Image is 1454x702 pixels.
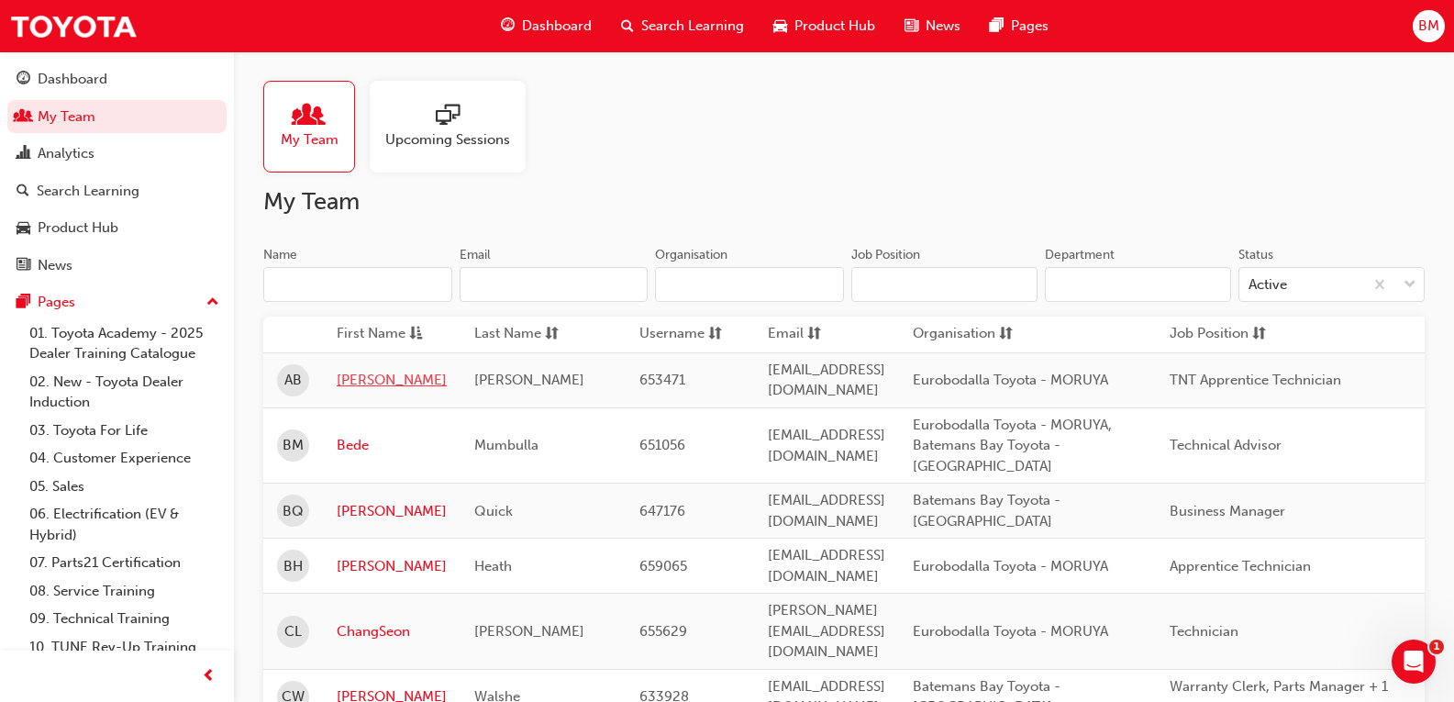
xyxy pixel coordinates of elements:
[1170,323,1249,346] span: Job Position
[639,323,740,346] button: Usernamesorting-icon
[773,15,787,38] span: car-icon
[474,558,512,574] span: Heath
[1404,273,1416,297] span: down-icon
[7,62,227,96] a: Dashboard
[768,323,869,346] button: Emailsorting-icon
[263,187,1425,217] h2: My Team
[990,15,1004,38] span: pages-icon
[37,181,139,202] div: Search Learning
[337,435,447,456] a: Bede
[17,220,30,237] span: car-icon
[337,323,405,346] span: First Name
[7,285,227,319] button: Pages
[851,267,1038,302] input: Job Position
[639,503,685,519] span: 647176
[7,211,227,245] a: Product Hub
[913,623,1108,640] span: Eurobodalla Toyota - MORUYA
[1413,10,1445,42] button: BM
[768,492,885,529] span: [EMAIL_ADDRESS][DOMAIN_NAME]
[17,184,29,200] span: search-icon
[7,174,227,208] a: Search Learning
[975,7,1063,45] a: pages-iconPages
[913,372,1108,388] span: Eurobodalla Toyota - MORUYA
[22,444,227,473] a: 04. Customer Experience
[22,417,227,445] a: 03. Toyota For Life
[17,258,30,274] span: news-icon
[474,323,541,346] span: Last Name
[1429,640,1444,654] span: 1
[263,81,370,173] a: My Team
[474,623,584,640] span: [PERSON_NAME]
[263,267,452,302] input: Name
[337,370,447,391] a: [PERSON_NAME]
[1170,437,1282,453] span: Technical Advisor
[1170,558,1311,574] span: Apprentice Technician
[768,323,804,346] span: Email
[768,427,885,464] span: [EMAIL_ADDRESS][DOMAIN_NAME]
[1011,16,1049,37] span: Pages
[639,323,705,346] span: Username
[1170,623,1238,640] span: Technician
[655,267,844,302] input: Organisation
[460,246,491,264] div: Email
[486,7,606,45] a: guage-iconDashboard
[501,15,515,38] span: guage-icon
[639,437,685,453] span: 651056
[851,246,920,264] div: Job Position
[281,129,339,150] span: My Team
[913,417,1112,474] span: Eurobodalla Toyota - MORUYA, Batemans Bay Toyota - [GEOGRAPHIC_DATA]
[38,292,75,313] div: Pages
[545,323,559,346] span: sorting-icon
[913,492,1060,529] span: Batemans Bay Toyota - [GEOGRAPHIC_DATA]
[17,146,30,162] span: chart-icon
[7,100,227,134] a: My Team
[460,267,649,302] input: Email
[913,558,1108,574] span: Eurobodalla Toyota - MORUYA
[621,15,634,38] span: search-icon
[283,501,304,522] span: BQ
[283,556,303,577] span: BH
[22,500,227,549] a: 06. Electrification (EV & Hybrid)
[409,323,423,346] span: asc-icon
[639,623,687,640] span: 655629
[1238,246,1273,264] div: Status
[768,362,885,399] span: [EMAIL_ADDRESS][DOMAIN_NAME]
[474,323,575,346] button: Last Namesorting-icon
[639,372,685,388] span: 653471
[7,59,227,285] button: DashboardMy TeamAnalyticsSearch LearningProduct HubNews
[759,7,890,45] a: car-iconProduct Hub
[436,104,460,129] span: sessionType_ONLINE_URL-icon
[297,104,321,129] span: people-icon
[1170,503,1285,519] span: Business Manager
[474,503,513,519] span: Quick
[7,249,227,283] a: News
[337,556,447,577] a: [PERSON_NAME]
[38,69,107,90] div: Dashboard
[385,129,510,150] span: Upcoming Sessions
[38,143,94,164] div: Analytics
[283,435,304,456] span: BM
[17,109,30,126] span: people-icon
[337,323,438,346] button: First Nameasc-icon
[708,323,722,346] span: sorting-icon
[22,319,227,368] a: 01. Toyota Academy - 2025 Dealer Training Catalogue
[263,246,297,264] div: Name
[202,665,216,688] span: prev-icon
[1392,640,1436,684] iframe: Intercom live chat
[337,621,447,642] a: ChangSeon
[17,72,30,88] span: guage-icon
[655,246,727,264] div: Organisation
[890,7,975,45] a: news-iconNews
[38,217,118,239] div: Product Hub
[641,16,744,37] span: Search Learning
[7,137,227,171] a: Analytics
[206,291,219,315] span: up-icon
[522,16,592,37] span: Dashboard
[38,255,72,276] div: News
[807,323,821,346] span: sorting-icon
[284,621,302,642] span: CL
[22,473,227,501] a: 05. Sales
[1045,267,1231,302] input: Department
[768,547,885,585] span: [EMAIL_ADDRESS][DOMAIN_NAME]
[1170,323,1271,346] button: Job Positionsorting-icon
